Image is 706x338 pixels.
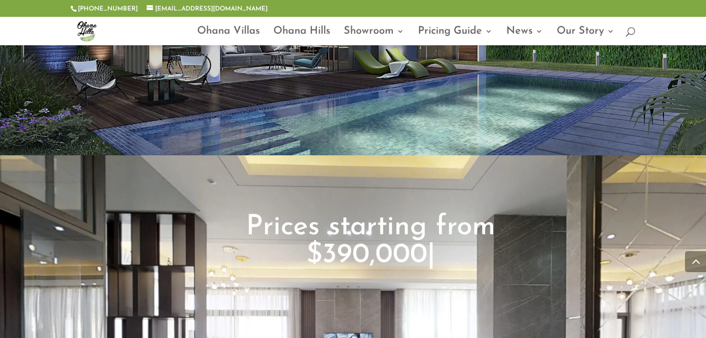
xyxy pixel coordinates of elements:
[306,241,427,269] span: $390,000
[344,27,404,45] a: Showroom
[418,27,493,45] a: Pricing Guide
[147,6,268,12] a: [EMAIL_ADDRESS][DOMAIN_NAME]
[273,27,330,45] a: Ohana Hills
[197,27,260,45] a: Ohana Villas
[427,241,435,269] span: |
[246,213,495,241] span: Prices starting from
[557,27,615,45] a: Our Story
[78,6,138,12] a: [PHONE_NUMBER]
[506,27,543,45] a: News
[73,17,101,45] img: ohana-hills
